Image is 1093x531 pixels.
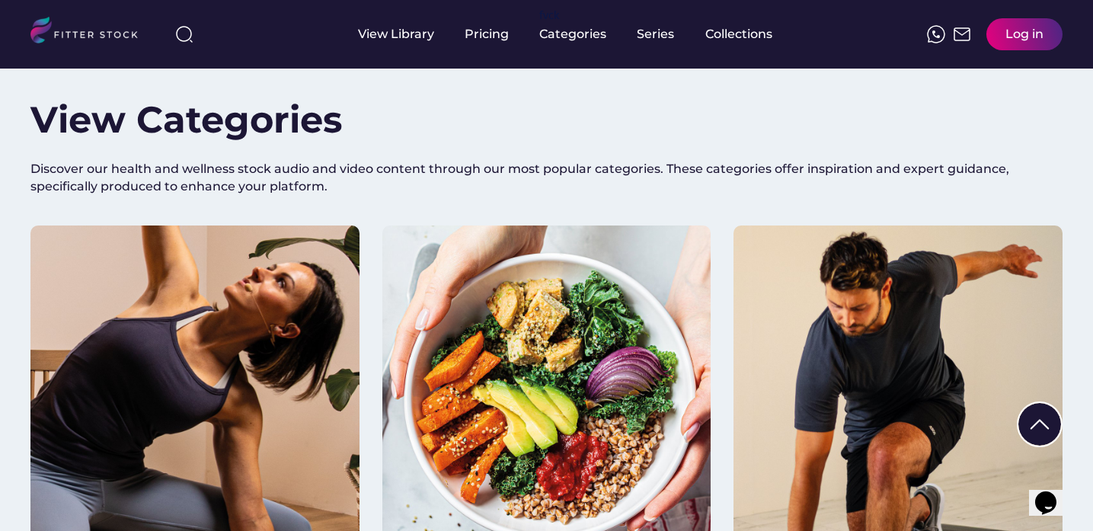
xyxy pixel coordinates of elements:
[1029,470,1078,516] iframe: chat widget
[953,25,971,43] img: Frame%2051.svg
[358,26,434,43] div: View Library
[30,17,151,48] img: LOGO.svg
[1005,26,1043,43] div: Log in
[637,26,675,43] div: Series
[175,25,193,43] img: search-normal%203.svg
[465,26,509,43] div: Pricing
[30,161,1063,195] div: Discover our health and wellness stock audio and video content through our most popular categorie...
[927,25,945,43] img: meteor-icons_whatsapp%20%281%29.svg
[705,26,772,43] div: Collections
[539,26,606,43] div: Categories
[1018,403,1061,446] img: Group%201000002322%20%281%29.svg
[539,8,559,23] div: fvck
[30,94,342,146] h2: View Categories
